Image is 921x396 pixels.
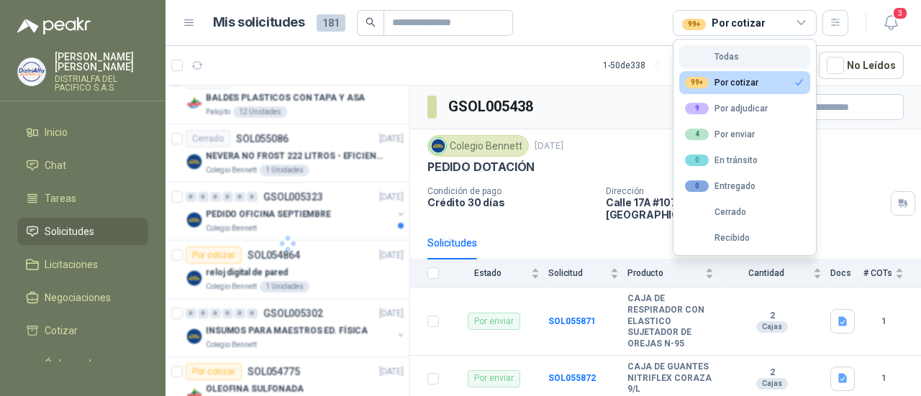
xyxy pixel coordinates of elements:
p: Condición de pago [427,186,594,196]
div: Por cotizar [682,15,765,31]
p: [PERSON_NAME] [PERSON_NAME] [55,52,148,72]
img: Company Logo [18,58,45,86]
p: [DATE] [535,139,563,153]
th: Solicitud [548,259,627,287]
p: Calle 17A #107-27 Cali , [PERSON_NAME][GEOGRAPHIC_DATA] [606,196,885,221]
span: 3 [892,6,908,20]
span: Cantidad [722,268,810,278]
div: Cajas [756,321,788,333]
div: En tránsito [685,155,758,166]
img: Logo peakr [17,17,91,34]
div: 9 [685,103,709,114]
button: 9Por adjudicar [679,97,810,120]
a: Tareas [17,185,148,212]
div: Por enviar [685,129,755,140]
div: Solicitudes [427,235,477,251]
b: CAJA DE GUANTES NITRIFLEX CORAZA 9/L [627,362,714,395]
a: Negociaciones [17,284,148,311]
div: 4 [685,129,709,140]
span: Solicitud [548,268,607,278]
span: Chat [45,157,66,173]
button: No Leídos [819,52,904,79]
div: Cerrado [685,207,746,217]
button: 99+Por cotizar [679,71,810,94]
th: Cantidad [722,259,830,287]
h1: Mis solicitudes [213,12,305,33]
span: Tareas [45,190,76,206]
div: 1 - 50 de 338 [603,54,691,77]
h3: GSOL005438 [448,96,535,118]
a: Órdenes de Compra [17,350,148,393]
a: Solicitudes [17,218,148,245]
b: CAJA DE RESPIRADOR CON ELASTICO SUJETADOR DE OREJAS N-95 [627,293,714,349]
div: 99+ [685,77,709,88]
span: Cotizar [45,323,78,339]
div: Por cotizar [685,77,758,88]
span: Producto [627,268,702,278]
div: Por enviar [468,313,520,330]
span: 181 [317,14,345,32]
p: Dirección [606,186,885,196]
b: 1 [863,315,904,328]
div: Por adjudicar [685,103,768,114]
span: Solicitudes [45,224,94,239]
button: 0Entregado [679,175,810,198]
div: 0 [685,180,709,192]
button: Todas [679,45,810,68]
b: 2 [722,310,822,322]
button: Cerrado [679,201,810,224]
a: SOL055872 [548,373,596,383]
b: 2 [722,367,822,379]
div: 0 [685,155,709,166]
a: Inicio [17,119,148,146]
div: Todas [685,52,739,62]
span: Negociaciones [45,290,111,305]
span: Estado [448,268,528,278]
th: Docs [830,259,863,287]
b: 1 [863,372,904,385]
button: 3 [878,10,904,36]
img: Company Logo [430,138,446,154]
div: Recibido [685,233,750,243]
div: Colegio Bennett [427,135,529,157]
span: Órdenes de Compra [45,356,135,387]
button: Recibido [679,226,810,249]
div: 99+ [682,19,706,30]
th: Estado [448,259,548,287]
button: 0En tránsito [679,149,810,172]
p: DISTRIALFA DEL PACIFICO S.A.S. [55,75,148,92]
div: Entregado [685,180,756,192]
span: search [366,17,376,27]
a: Licitaciones [17,251,148,278]
p: PEDIDO DOTACIÓN [427,160,535,175]
a: Chat [17,152,148,179]
th: # COTs [863,259,921,287]
div: Cajas [756,378,788,390]
th: Producto [627,259,722,287]
a: SOL055871 [548,316,596,326]
p: Crédito 30 días [427,196,594,208]
span: Licitaciones [45,257,98,272]
a: Cotizar [17,317,148,344]
button: 4Por enviar [679,123,810,146]
span: Inicio [45,124,68,140]
div: Por enviar [468,370,520,387]
span: # COTs [863,268,892,278]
